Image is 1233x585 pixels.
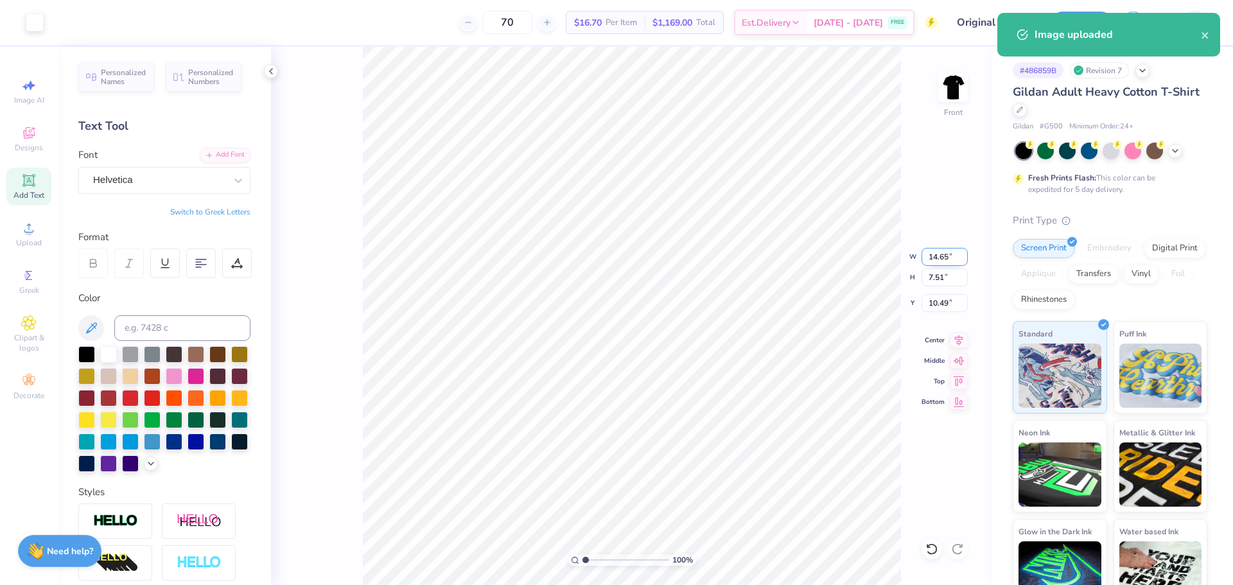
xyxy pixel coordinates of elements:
input: Untitled Design [947,10,1042,35]
div: Add Font [200,148,250,162]
span: Bottom [922,397,945,406]
span: Water based Ink [1119,525,1178,538]
span: Center [922,336,945,345]
span: # G500 [1040,121,1063,132]
span: Standard [1019,327,1053,340]
div: Embroidery [1079,239,1140,258]
div: Format [78,230,252,245]
span: Personalized Numbers [188,68,234,86]
span: $1,169.00 [652,16,692,30]
span: $16.70 [574,16,602,30]
span: Minimum Order: 24 + [1069,121,1133,132]
div: Digital Print [1144,239,1206,258]
span: Upload [16,238,42,248]
div: Foil [1163,265,1193,284]
div: # 486859B [1013,62,1063,78]
span: Puff Ink [1119,327,1146,340]
div: Front [944,107,963,118]
input: – – [482,11,532,34]
span: Middle [922,356,945,365]
span: Neon Ink [1019,426,1050,439]
span: Est. Delivery [742,16,791,30]
img: Metallic & Glitter Ink [1119,442,1202,507]
span: [DATE] - [DATE] [814,16,883,30]
span: Gildan [1013,121,1033,132]
span: Decorate [13,390,44,401]
span: Total [696,16,715,30]
span: 100 % [672,554,693,566]
div: Image uploaded [1035,27,1201,42]
button: close [1201,27,1210,42]
span: Gildan Adult Heavy Cotton T-Shirt [1013,84,1200,100]
img: Puff Ink [1119,344,1202,408]
span: Per Item [606,16,637,30]
img: Standard [1019,344,1101,408]
strong: Fresh Prints Flash: [1028,173,1096,183]
div: Styles [78,485,250,500]
span: Greek [19,285,39,295]
div: Revision 7 [1070,62,1129,78]
div: This color can be expedited for 5 day delivery. [1028,172,1186,195]
div: Text Tool [78,118,250,135]
span: Metallic & Glitter Ink [1119,426,1195,439]
img: Neon Ink [1019,442,1101,507]
span: Top [922,377,945,386]
span: Personalized Names [101,68,146,86]
label: Font [78,148,98,162]
span: Clipart & logos [6,333,51,353]
div: Transfers [1068,265,1119,284]
button: Switch to Greek Letters [170,207,250,217]
img: Front [940,74,966,100]
strong: Need help? [47,545,93,557]
input: e.g. 7428 c [114,315,250,341]
div: Vinyl [1123,265,1159,284]
div: Screen Print [1013,239,1075,258]
div: Applique [1013,265,1064,284]
img: Shadow [177,513,222,529]
span: Designs [15,143,43,153]
img: Stroke [93,514,138,528]
img: Negative Space [177,555,222,570]
span: Image AI [14,95,44,105]
div: Rhinestones [1013,290,1075,310]
div: Print Type [1013,213,1207,228]
span: Add Text [13,190,44,200]
span: Glow in the Dark Ink [1019,525,1092,538]
span: FREE [891,18,904,27]
div: Color [78,291,250,306]
img: 3d Illusion [93,553,138,573]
